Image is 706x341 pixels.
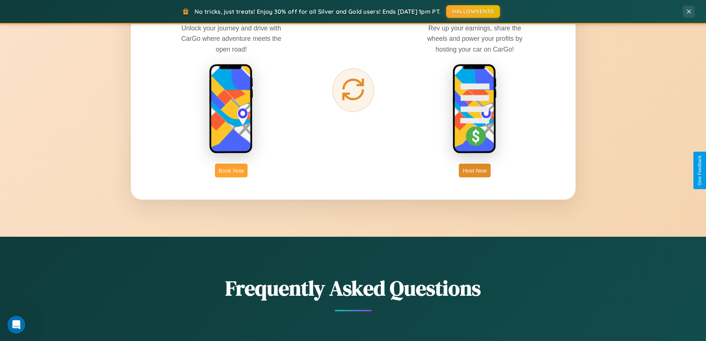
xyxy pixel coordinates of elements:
button: HALLOWEEN30 [446,5,500,18]
iframe: Intercom live chat [7,316,25,334]
p: Rev up your earnings, share the wheels and power your profits by hosting your car on CarGo! [419,23,530,54]
img: host phone [453,64,497,154]
button: Host Now [459,164,490,177]
p: Unlock your journey and drive with CarGo where adventure meets the open road! [176,23,287,54]
img: rent phone [209,64,253,154]
div: Give Feedback [697,155,702,186]
h2: Frequently Asked Questions [131,274,576,302]
button: Book Now [215,164,248,177]
span: No tricks, just treats! Enjoy 30% off for all Silver and Gold users! Ends [DATE] 1pm PT. [195,8,441,15]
